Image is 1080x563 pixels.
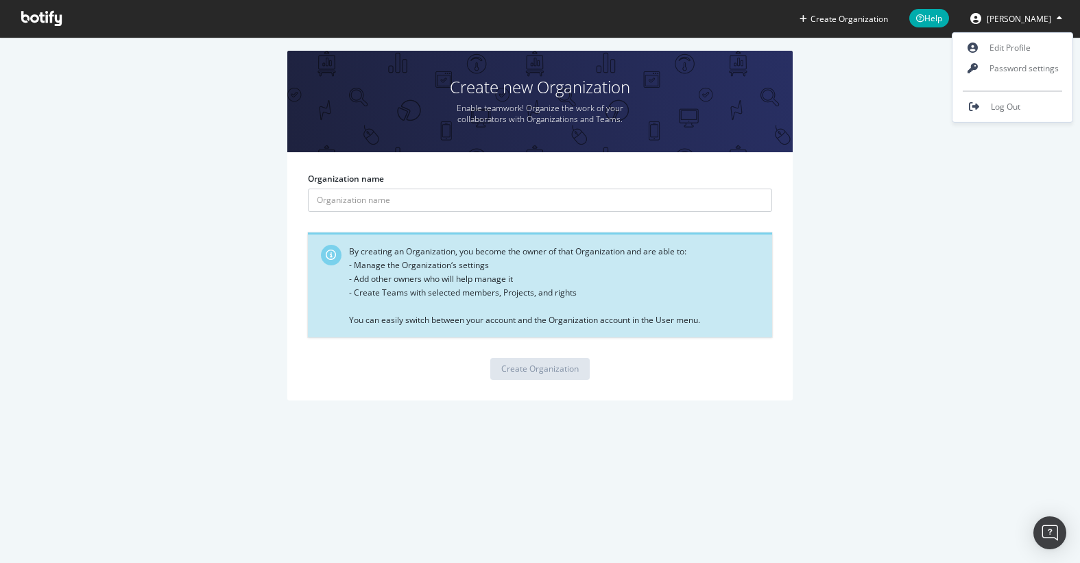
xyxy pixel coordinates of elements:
span: Log Out [991,101,1020,112]
p: Enable teamwork! Organize the work of your collaborators with Organizations and Teams. [437,103,643,125]
button: [PERSON_NAME] [959,8,1073,29]
div: By creating an Organization, you become the owner of that Organization and are able to: - Manage ... [349,245,763,327]
a: Log Out [952,97,1072,117]
span: Help [909,9,949,27]
a: Edit Profile [952,38,1072,58]
a: Password settings [952,58,1072,79]
label: Organization name [308,173,384,184]
div: Create Organization [501,363,579,374]
input: Organization name [308,189,773,212]
button: Create Organization [490,358,590,380]
div: Open Intercom Messenger [1033,516,1066,549]
h1: Create new Organization [287,78,793,96]
button: Create Organization [799,12,889,25]
span: Albin Anthony [987,13,1051,25]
